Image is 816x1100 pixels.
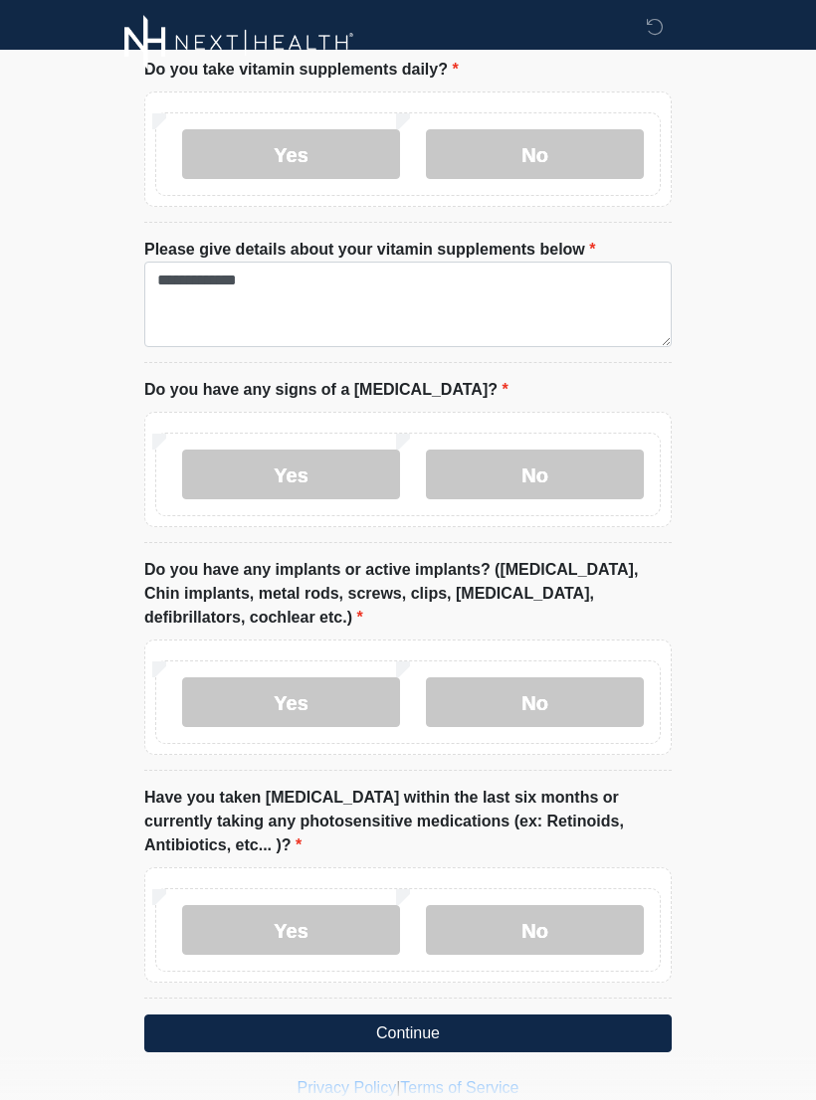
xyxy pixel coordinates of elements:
[182,129,400,179] label: Yes
[182,677,400,727] label: Yes
[298,1079,397,1096] a: Privacy Policy
[144,1014,672,1052] button: Continue
[124,15,354,70] img: Next-Health Logo
[182,450,400,499] label: Yes
[144,378,509,402] label: Do you have any signs of a [MEDICAL_DATA]?
[426,905,644,955] label: No
[144,238,595,262] label: Please give details about your vitamin supplements below
[426,450,644,499] label: No
[144,786,672,857] label: Have you taken [MEDICAL_DATA] within the last six months or currently taking any photosensitive m...
[426,129,644,179] label: No
[426,677,644,727] label: No
[396,1079,400,1096] a: |
[182,905,400,955] label: Yes
[144,558,672,630] label: Do you have any implants or active implants? ([MEDICAL_DATA], Chin implants, metal rods, screws, ...
[400,1079,518,1096] a: Terms of Service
